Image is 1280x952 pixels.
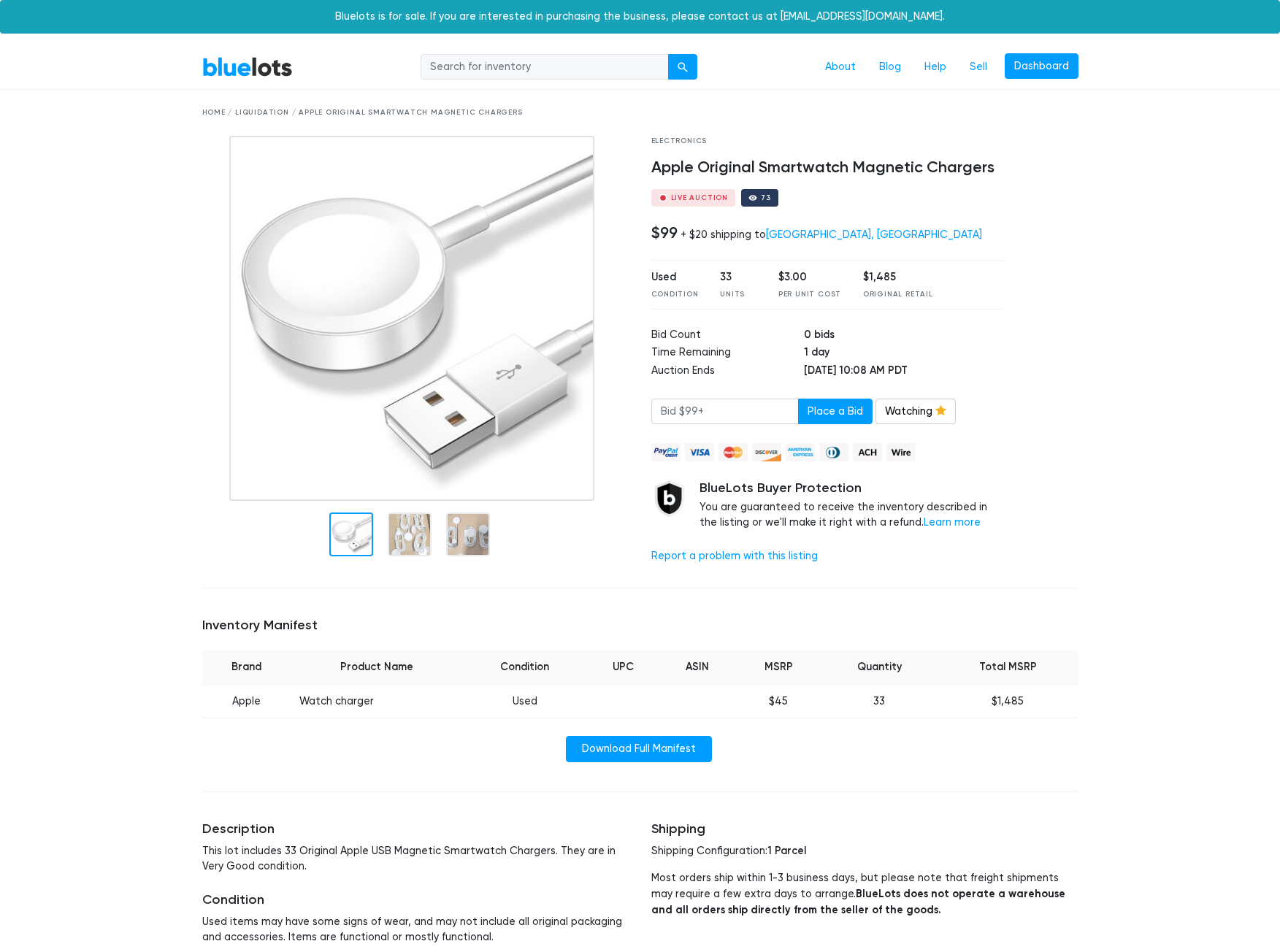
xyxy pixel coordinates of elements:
a: Learn more [924,516,981,529]
span: 1 Parcel [767,844,806,857]
p: Shipping Configuration: [651,843,1078,859]
img: 144e8ae6-99e8-4eba-b892-f69380fb99f3-1756128002.jpg [229,136,594,501]
a: About [813,53,867,81]
a: Blog [867,53,913,81]
input: Bid $99+ [651,399,799,425]
p: This lot includes 33 Original Apple USB Magnetic Smartwatch Chargers. They are in Very Good condi... [202,843,629,875]
div: $1,485 [863,269,933,285]
div: 33 [720,269,756,285]
input: Search for inventory [421,54,669,80]
img: paypal_credit-80455e56f6e1299e8d57f40c0dcee7b8cd4ae79b9eccbfc37e2480457ba36de9.png [651,443,681,461]
div: Home / Liquidation / Apple Original Smartwatch Magnetic Chargers [202,107,1078,118]
div: Units [720,289,756,300]
td: $1,485 [938,684,1078,718]
h5: Condition [202,892,629,908]
p: Used items may have some signs of wear, and may not include all original packaging and accessorie... [202,914,629,945]
td: Bid Count [651,327,805,345]
a: Watching [875,399,956,425]
h5: BlueLots Buyer Protection [700,480,1004,496]
td: Auction Ends [651,363,805,381]
img: visa-79caf175f036a155110d1892330093d4c38f53c55c9ec9e2c3a54a56571784bb.png [685,443,714,461]
div: Live Auction [671,194,729,201]
h5: Inventory Manifest [202,618,1078,634]
td: Apple [202,684,291,718]
img: american_express-ae2a9f97a040b4b41f6397f7637041a5861d5f99d0716c09922aba4e24c8547d.png [786,443,815,461]
td: $45 [735,684,821,718]
button: Place a Bid [798,399,873,425]
img: discover-82be18ecfda2d062aad2762c1ca80e2d36a4073d45c9e0ffae68cd515fbd3d32.png [752,443,781,461]
img: wire-908396882fe19aaaffefbd8e17b12f2f29708bd78693273c0e28e3a24408487f.png [886,443,916,461]
h4: Apple Original Smartwatch Magnetic Chargers [651,158,1004,177]
td: 0 bids [804,327,1003,345]
td: Watch charger [291,684,463,718]
div: Original Retail [863,289,933,300]
strong: BlueLots does not operate a warehouse and all orders ship directly from the seller of the goods. [651,887,1065,916]
div: 73 [761,194,771,201]
h5: Shipping [651,821,1078,837]
div: $3.00 [778,269,841,285]
a: BlueLots [202,56,293,77]
img: mastercard-42073d1d8d11d6635de4c079ffdb20a4f30a903dc55d1612383a1b395dd17f39.png [718,443,748,461]
div: Condition [651,289,699,300]
img: diners_club-c48f30131b33b1bb0e5d0e2dbd43a8bea4cb12cb2961413e2f4250e06c020426.png [819,443,848,461]
a: Report a problem with this listing [651,550,818,562]
p: Most orders ship within 1-3 business days, but please note that freight shipments may require a f... [651,870,1078,918]
img: ach-b7992fed28a4f97f893c574229be66187b9afb3f1a8d16a4691d3d3140a8ab00.png [853,443,882,461]
a: Sell [958,53,999,81]
th: Condition [462,650,586,684]
th: Brand [202,650,291,684]
th: Total MSRP [938,650,1078,684]
h4: $99 [651,223,678,242]
a: Dashboard [1005,53,1078,80]
div: Electronics [651,136,1004,147]
div: + $20 shipping to [681,229,982,241]
th: ASIN [659,650,736,684]
th: MSRP [735,650,821,684]
a: Help [913,53,958,81]
td: Time Remaining [651,345,805,363]
td: 1 day [804,345,1003,363]
img: buyer_protection_shield-3b65640a83011c7d3ede35a8e5a80bfdfaa6a97447f0071c1475b91a4b0b3d01.png [651,480,688,517]
div: Used [651,269,699,285]
td: Used [462,684,586,718]
div: You are guaranteed to receive the inventory described in the listing or we'll make it right with ... [700,480,1004,531]
a: [GEOGRAPHIC_DATA], [GEOGRAPHIC_DATA] [766,229,982,241]
th: Product Name [291,650,463,684]
td: 33 [821,684,938,718]
h5: Description [202,821,629,837]
a: Download Full Manifest [566,736,712,762]
div: Per Unit Cost [778,289,841,300]
th: UPC [587,650,659,684]
td: [DATE] 10:08 AM PDT [804,363,1003,381]
th: Quantity [821,650,938,684]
